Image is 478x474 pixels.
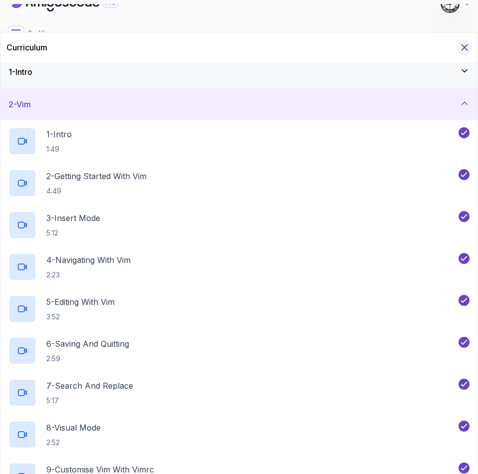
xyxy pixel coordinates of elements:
p: 2:23 [46,270,131,280]
h3: 2 - Vim [8,98,31,110]
button: 2-Getting Started With Vim4:49 [8,169,470,197]
button: 1-Intro1:49 [8,127,470,155]
p: 1 - Intro [46,128,72,140]
h2: Curriculum [6,41,47,53]
button: 2-Vim [0,88,478,120]
p: 5:17 [46,396,133,406]
button: 6-Saving And Quitting2:59 [8,337,470,365]
p: 6 - Saving And Quitting [46,338,129,350]
p: 4:49 [46,186,147,196]
p: 7 - Search And Replace [46,380,133,392]
p: 1:49 [46,144,72,154]
p: 2:59 [46,354,129,364]
p: 2 - Getting Started With Vim [46,170,147,182]
button: 7-Search And Replace5:17 [8,379,470,407]
p: 3 - Insert Mode [46,212,100,224]
button: 5-Editing With Vim3:52 [8,295,470,323]
button: 8-Visual Mode2:52 [8,421,470,449]
button: 1-Intro [0,56,478,88]
p: 4 - Navigating With Vim [46,254,131,266]
p: 2:52 [46,438,101,448]
p: 5 - Editing With Vim [46,296,115,308]
button: 4-Navigating With Vim2:23 [8,253,470,281]
p: 3 - Vim [28,28,51,38]
h3: 1 - Intro [8,66,32,78]
button: Hide Curriculum for mobile [457,40,473,55]
p: 8 - Visual Mode [46,422,101,434]
p: 3:52 [46,312,115,322]
button: 3-Insert Mode5:12 [8,211,470,239]
p: 5:12 [46,228,100,238]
